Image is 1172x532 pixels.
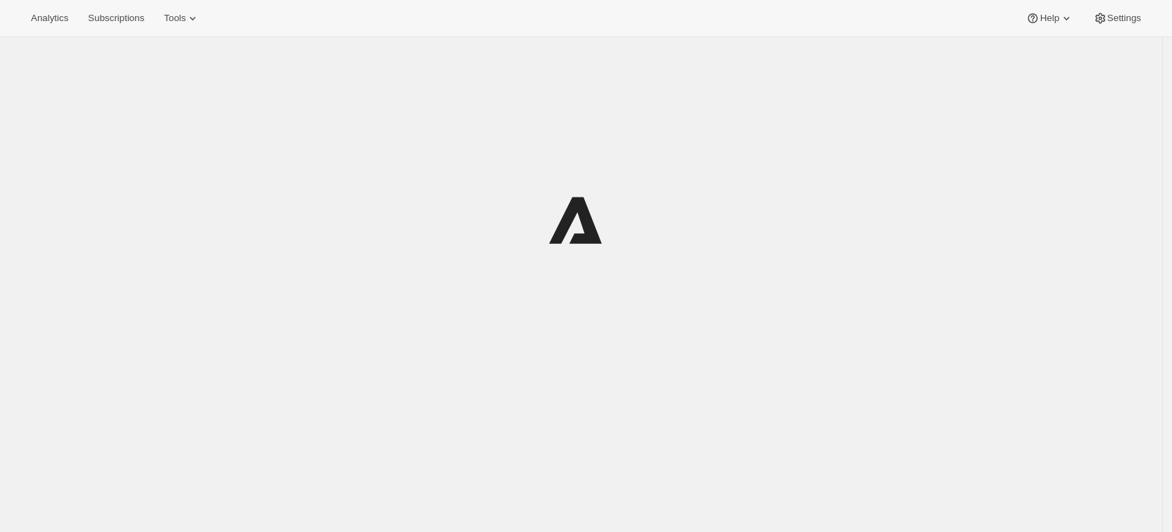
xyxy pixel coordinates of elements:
span: Settings [1107,13,1141,24]
span: Analytics [31,13,68,24]
button: Analytics [22,8,77,28]
button: Tools [155,8,208,28]
button: Help [1017,8,1081,28]
span: Tools [164,13,186,24]
span: Help [1040,13,1059,24]
button: Settings [1085,8,1150,28]
button: Subscriptions [79,8,153,28]
span: Subscriptions [88,13,144,24]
